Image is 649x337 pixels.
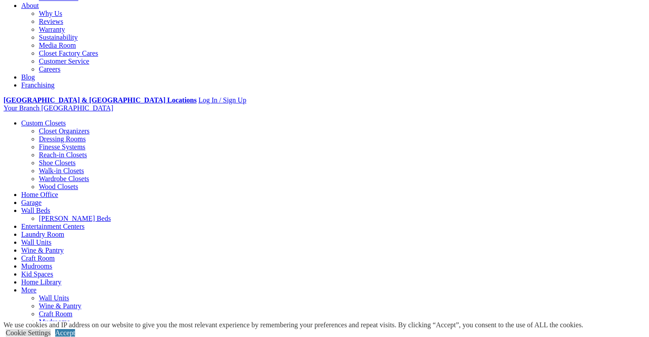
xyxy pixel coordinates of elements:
a: Closet Organizers [39,127,90,135]
a: Entertainment Centers [21,223,85,230]
a: Mudrooms [21,262,52,270]
span: Your Branch [4,104,39,112]
a: Finesse Systems [39,143,85,151]
a: Wine & Pantry [21,246,64,254]
a: Reviews [39,18,63,25]
a: Wall Beds [21,207,50,214]
a: Accept [55,329,75,337]
a: Garage [21,199,42,206]
a: Media Room [39,42,76,49]
a: Wine & Pantry [39,302,81,310]
a: Why Us [39,10,62,17]
a: More menu text will display only on big screen [21,286,37,294]
a: Warranty [39,26,65,33]
a: Laundry Room [21,231,64,238]
a: Craft Room [39,310,72,318]
a: Wall Units [39,294,69,302]
a: Blog [21,73,35,81]
a: Careers [39,65,60,73]
a: [GEOGRAPHIC_DATA] & [GEOGRAPHIC_DATA] Locations [4,96,196,104]
span: [GEOGRAPHIC_DATA] [41,104,113,112]
a: Your Branch [GEOGRAPHIC_DATA] [4,104,113,112]
a: [PERSON_NAME] Beds [39,215,111,222]
a: Log In / Sign Up [198,96,246,104]
a: Home Office [21,191,58,198]
a: Cookie Settings [6,329,51,337]
a: Custom Closets [21,119,66,127]
a: Customer Service [39,57,89,65]
a: Sustainability [39,34,78,41]
a: Closet Factory Cares [39,49,98,57]
a: Home Library [21,278,61,286]
a: About [21,2,39,9]
a: Reach-in Closets [39,151,87,159]
a: Wardrobe Closets [39,175,89,182]
a: Wall Units [21,239,51,246]
a: Craft Room [21,254,55,262]
a: Dressing Rooms [39,135,86,143]
a: Walk-in Closets [39,167,84,174]
a: Wood Closets [39,183,78,190]
a: Mudrooms [39,318,70,326]
div: We use cookies and IP address on our website to give you the most relevant experience by remember... [4,321,583,329]
a: Shoe Closets [39,159,75,167]
a: Franchising [21,81,55,89]
a: Kid Spaces [21,270,53,278]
